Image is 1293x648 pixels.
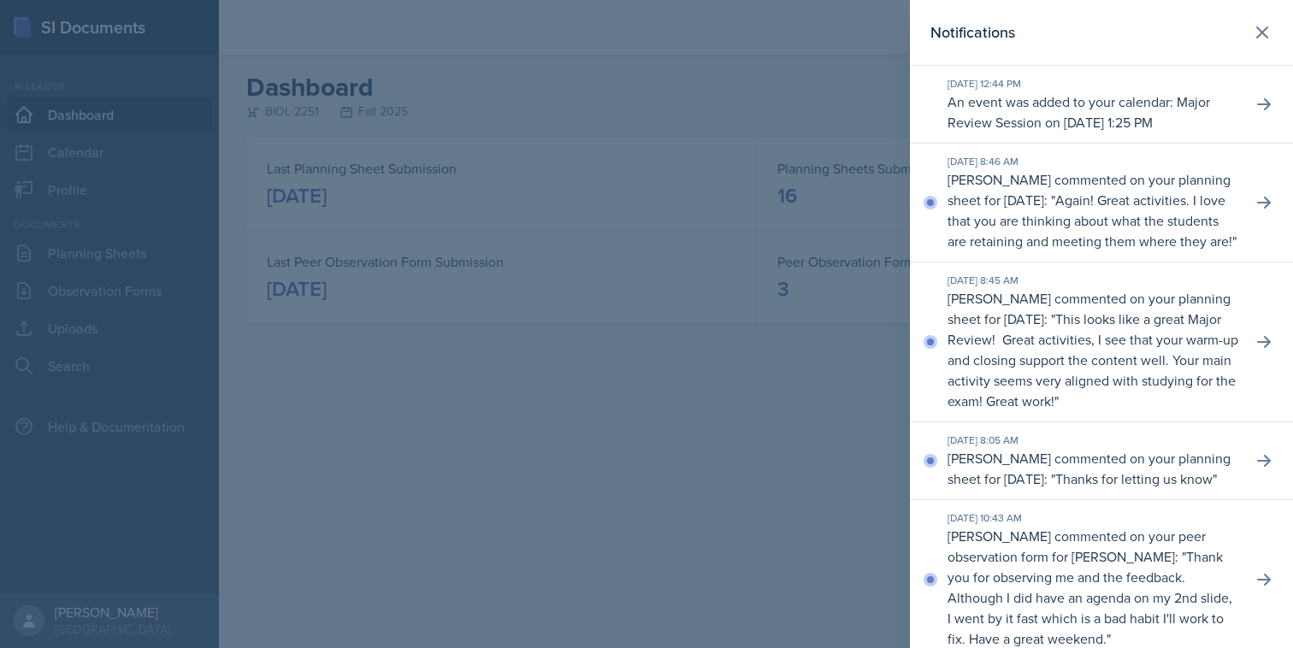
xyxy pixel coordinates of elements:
[948,510,1238,526] div: [DATE] 10:43 AM
[948,154,1238,169] div: [DATE] 8:46 AM
[948,433,1238,448] div: [DATE] 8:05 AM
[930,21,1015,44] h2: Notifications
[948,91,1238,133] p: An event was added to your calendar: Major Review Session on [DATE] 1:25 PM
[948,309,1238,410] p: This looks like a great Major Review! Great activities, I see that your warm-up and closing suppo...
[948,169,1238,251] p: [PERSON_NAME] commented on your planning sheet for [DATE]: " "
[948,76,1238,91] div: [DATE] 12:44 PM
[948,191,1232,250] p: Again! Great activities. I love that you are thinking about what the students are retaining and m...
[948,273,1238,288] div: [DATE] 8:45 AM
[948,448,1238,489] p: [PERSON_NAME] commented on your planning sheet for [DATE]: " "
[1055,469,1213,488] p: Thanks for letting us know
[948,288,1238,411] p: [PERSON_NAME] commented on your planning sheet for [DATE]: " "
[948,547,1232,648] p: Thank you for observing me and the feedback. Although I did have an agenda on my 2nd slide, I wen...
